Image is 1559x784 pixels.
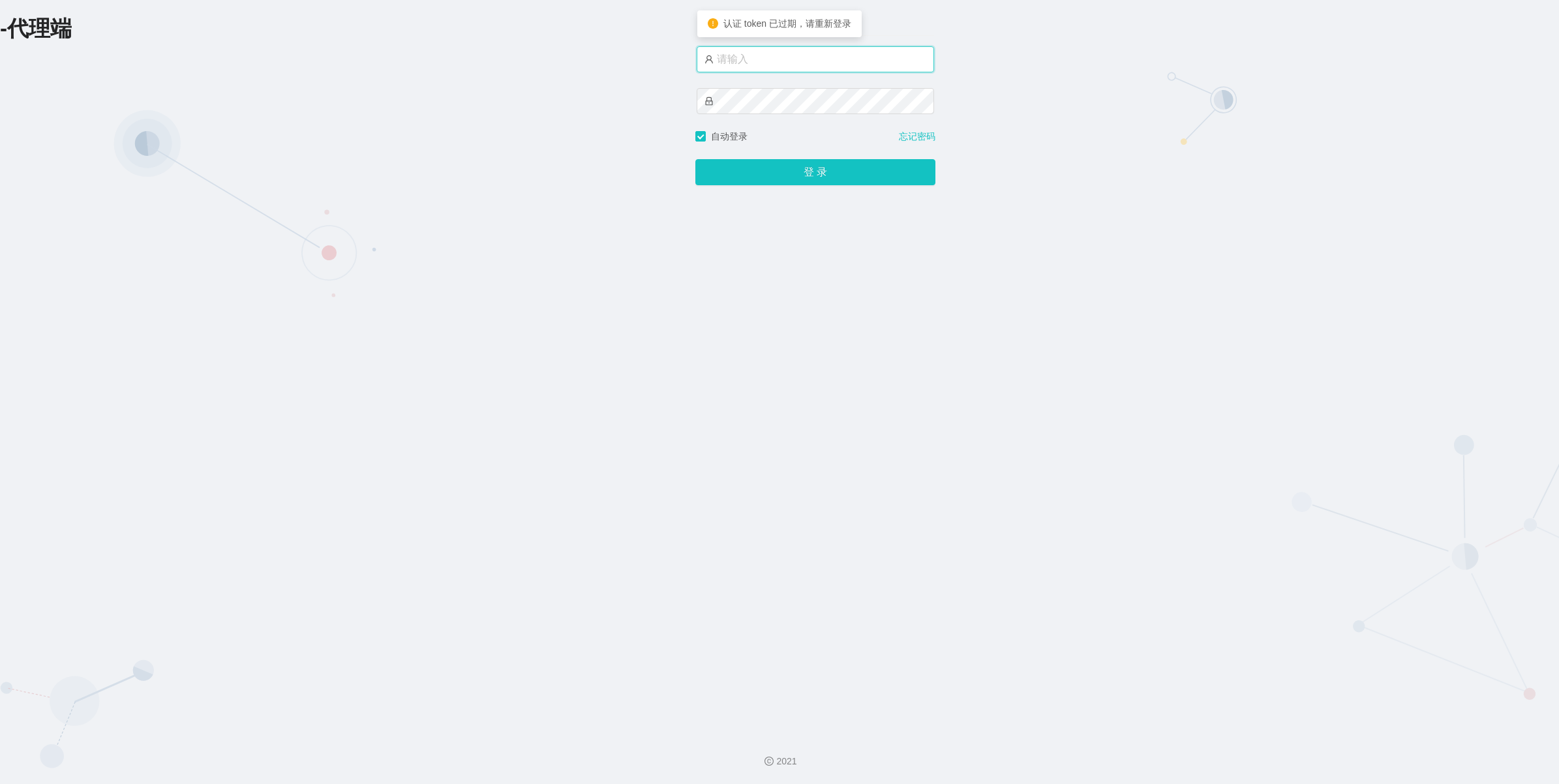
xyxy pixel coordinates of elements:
[704,55,714,64] i: 图标： 用户
[764,757,774,766] i: 图标： 版权所有
[704,97,714,106] i: 图标： 锁
[708,18,718,29] i: 图标：感叹号圆圈
[723,18,851,29] span: 认证 token 已过期，请重新登录
[706,131,753,142] span: 自动登录
[899,130,935,143] a: 忘记密码
[776,756,796,766] font: 2021
[695,159,935,185] button: 登 录
[697,46,934,72] input: 请输入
